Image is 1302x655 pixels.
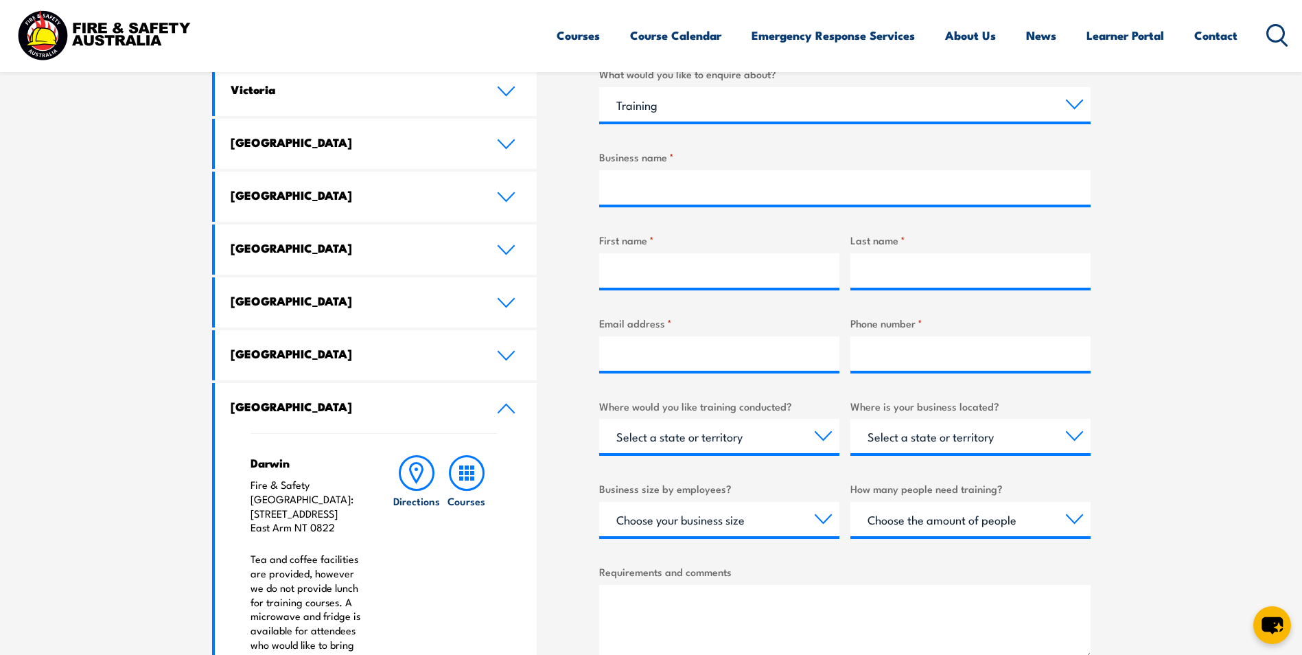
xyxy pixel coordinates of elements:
a: Course Calendar [630,17,721,54]
label: Business size by employees? [599,481,839,496]
a: [GEOGRAPHIC_DATA] [215,172,537,222]
h4: Victoria [231,82,476,97]
label: Phone number [850,315,1091,331]
a: Contact [1194,17,1237,54]
label: Where would you like training conducted? [599,398,839,414]
label: How many people need training? [850,481,1091,496]
h4: [GEOGRAPHIC_DATA] [231,135,476,150]
a: [GEOGRAPHIC_DATA] [215,383,537,433]
label: Business name [599,149,1091,165]
h4: [GEOGRAPHIC_DATA] [231,293,476,308]
label: First name [599,232,839,248]
a: Learner Portal [1086,17,1164,54]
p: Fire & Safety [GEOGRAPHIC_DATA]: [STREET_ADDRESS] East Arm NT 0822 [251,478,365,535]
a: About Us [945,17,996,54]
a: [GEOGRAPHIC_DATA] [215,330,537,380]
label: Requirements and comments [599,564,1091,579]
a: [GEOGRAPHIC_DATA] [215,225,537,275]
h6: Courses [447,494,485,508]
h4: [GEOGRAPHIC_DATA] [231,187,476,203]
a: News [1026,17,1056,54]
label: Last name [850,232,1091,248]
a: Courses [557,17,600,54]
h4: [GEOGRAPHIC_DATA] [231,346,476,361]
h6: Directions [393,494,440,508]
a: Victoria [215,66,537,116]
h4: [GEOGRAPHIC_DATA] [231,399,476,414]
label: What would you like to enquire about? [599,66,1091,82]
label: Email address [599,315,839,331]
a: [GEOGRAPHIC_DATA] [215,119,537,169]
h4: [GEOGRAPHIC_DATA] [231,240,476,255]
label: Where is your business located? [850,398,1091,414]
a: [GEOGRAPHIC_DATA] [215,277,537,327]
button: chat-button [1253,606,1291,644]
h4: Darwin [251,455,365,470]
a: Emergency Response Services [752,17,915,54]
